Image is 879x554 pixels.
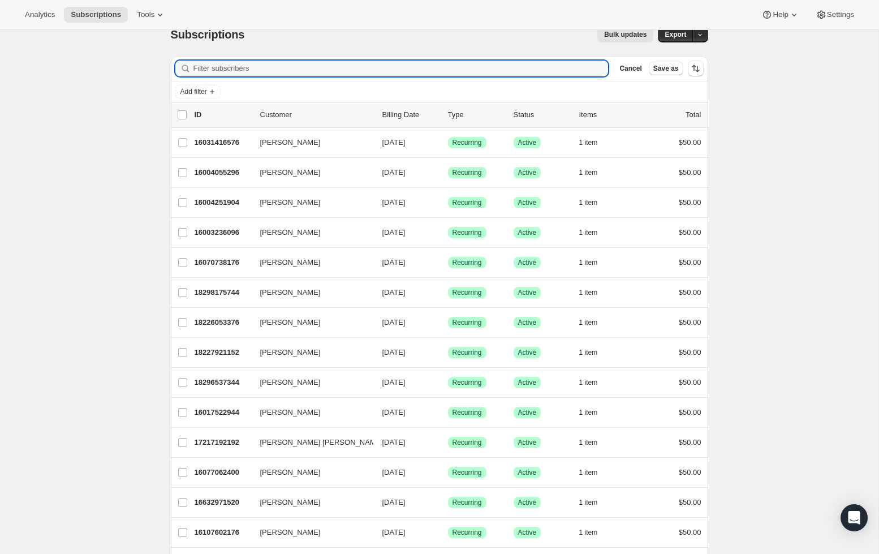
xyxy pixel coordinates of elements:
[253,463,367,482] button: [PERSON_NAME]
[453,528,482,537] span: Recurring
[579,138,598,147] span: 1 item
[195,497,251,508] p: 16632971520
[195,195,701,211] div: 16004251904[PERSON_NAME][DATE]SuccessRecurringSuccessActive1 item$50.00
[253,254,367,272] button: [PERSON_NAME]
[195,165,701,181] div: 16004055296[PERSON_NAME][DATE]SuccessRecurringSuccessActive1 item$50.00
[679,318,701,327] span: $50.00
[679,228,701,237] span: $50.00
[665,30,686,39] span: Export
[453,228,482,237] span: Recurring
[195,467,251,478] p: 16077062400
[448,109,505,121] div: Type
[688,61,704,76] button: Sort the results
[382,498,406,506] span: [DATE]
[195,285,701,300] div: 18298175744[PERSON_NAME][DATE]SuccessRecurringSuccessActive1 item$50.00
[260,377,321,388] span: [PERSON_NAME]
[195,167,251,178] p: 16004055296
[195,255,701,270] div: 16070738176[PERSON_NAME][DATE]SuccessRecurringSuccessActive1 item$50.00
[195,527,251,538] p: 16107602176
[453,468,482,477] span: Recurring
[518,378,537,387] span: Active
[453,498,482,507] span: Recurring
[579,528,598,537] span: 1 item
[579,255,610,270] button: 1 item
[679,288,701,297] span: $50.00
[382,258,406,267] span: [DATE]
[579,405,610,420] button: 1 item
[518,288,537,297] span: Active
[579,195,610,211] button: 1 item
[382,109,439,121] p: Billing Date
[453,288,482,297] span: Recurring
[579,109,636,121] div: Items
[260,167,321,178] span: [PERSON_NAME]
[679,468,701,476] span: $50.00
[579,375,610,390] button: 1 item
[579,438,598,447] span: 1 item
[180,87,207,96] span: Add filter
[686,109,701,121] p: Total
[253,224,367,242] button: [PERSON_NAME]
[453,438,482,447] span: Recurring
[679,408,701,416] span: $50.00
[382,168,406,177] span: [DATE]
[253,343,367,362] button: [PERSON_NAME]
[579,465,610,480] button: 1 item
[195,135,701,151] div: 16031416576[PERSON_NAME][DATE]SuccessRecurringSuccessActive1 item$50.00
[260,109,373,121] p: Customer
[514,109,570,121] p: Status
[579,315,610,330] button: 1 item
[679,348,701,357] span: $50.00
[453,138,482,147] span: Recurring
[518,528,537,537] span: Active
[253,164,367,182] button: [PERSON_NAME]
[193,61,609,76] input: Filter subscribers
[195,377,251,388] p: 18296537344
[195,137,251,148] p: 16031416576
[253,373,367,392] button: [PERSON_NAME]
[518,168,537,177] span: Active
[518,468,537,477] span: Active
[195,225,701,241] div: 16003236096[PERSON_NAME][DATE]SuccessRecurringSuccessActive1 item$50.00
[382,468,406,476] span: [DATE]
[453,408,482,417] span: Recurring
[597,27,653,42] button: Bulk updates
[453,378,482,387] span: Recurring
[195,257,251,268] p: 16070738176
[518,228,537,237] span: Active
[260,197,321,208] span: [PERSON_NAME]
[260,137,321,148] span: [PERSON_NAME]
[679,378,701,386] span: $50.00
[195,345,701,360] div: 18227921152[PERSON_NAME][DATE]SuccessRecurringSuccessActive1 item$50.00
[260,467,321,478] span: [PERSON_NAME]
[253,523,367,542] button: [PERSON_NAME]
[171,28,245,41] span: Subscriptions
[382,138,406,147] span: [DATE]
[175,85,221,98] button: Add filter
[195,407,251,418] p: 16017522944
[195,227,251,238] p: 16003236096
[579,348,598,357] span: 1 item
[130,7,173,23] button: Tools
[579,408,598,417] span: 1 item
[579,258,598,267] span: 1 item
[679,168,701,177] span: $50.00
[195,347,251,358] p: 18227921152
[453,168,482,177] span: Recurring
[382,198,406,207] span: [DATE]
[382,378,406,386] span: [DATE]
[260,227,321,238] span: [PERSON_NAME]
[195,109,701,121] div: IDCustomerBilling DateTypeStatusItemsTotal
[253,433,367,452] button: [PERSON_NAME] [PERSON_NAME]
[679,198,701,207] span: $50.00
[579,165,610,181] button: 1 item
[604,30,647,39] span: Bulk updates
[195,315,701,330] div: 18226053376[PERSON_NAME][DATE]SuccessRecurringSuccessActive1 item$50.00
[195,317,251,328] p: 18226053376
[679,498,701,506] span: $50.00
[195,465,701,480] div: 16077062400[PERSON_NAME][DATE]SuccessRecurringSuccessActive1 item$50.00
[579,498,598,507] span: 1 item
[579,468,598,477] span: 1 item
[260,497,321,508] span: [PERSON_NAME]
[579,378,598,387] span: 1 item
